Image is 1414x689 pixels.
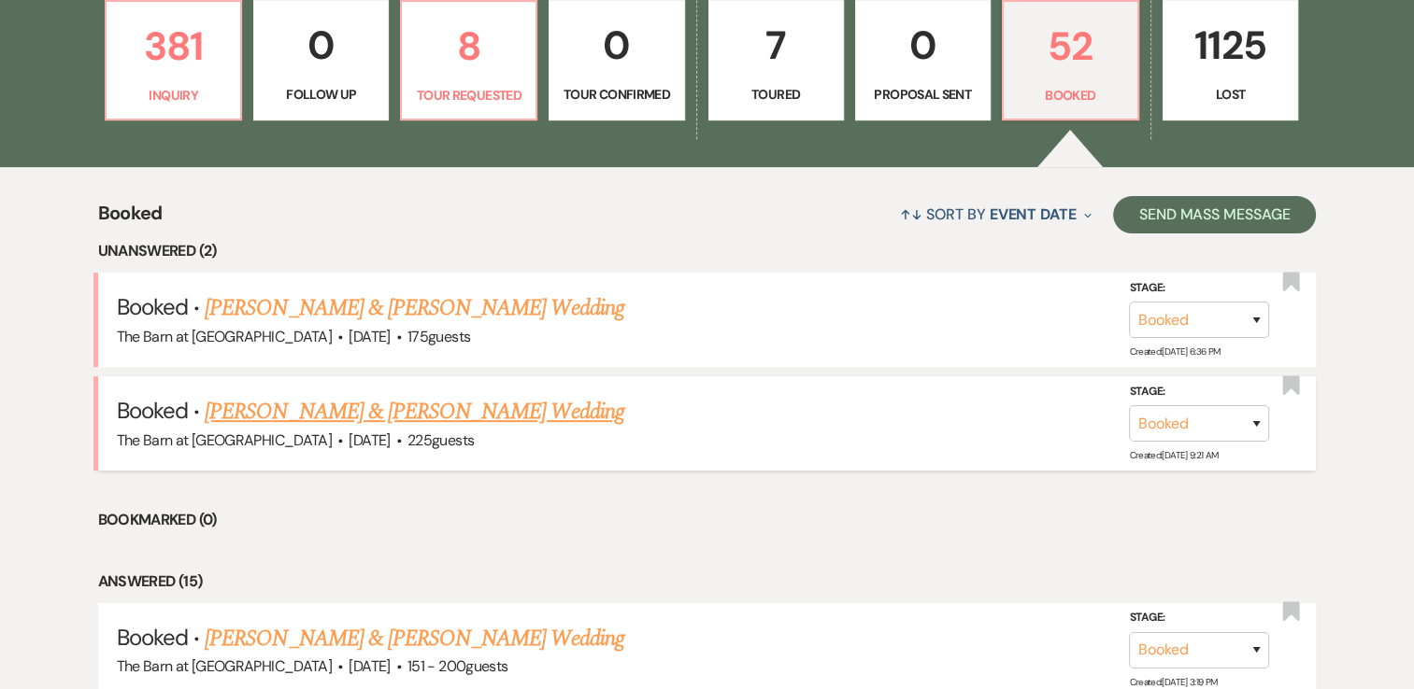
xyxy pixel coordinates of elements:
[265,14,377,77] p: 0
[349,430,390,450] span: [DATE]
[205,622,623,655] a: [PERSON_NAME] & [PERSON_NAME] Wedding
[98,199,163,239] span: Booked
[721,14,832,77] p: 7
[98,508,1317,532] li: Bookmarked (0)
[1175,84,1286,105] p: Lost
[349,656,390,676] span: [DATE]
[98,569,1317,594] li: Answered (15)
[721,84,832,105] p: Toured
[98,239,1317,263] li: Unanswered (2)
[265,84,377,105] p: Follow Up
[407,656,507,676] span: 151 - 200 guests
[1129,608,1269,628] label: Stage:
[117,396,188,425] span: Booked
[1129,278,1269,299] label: Stage:
[867,84,978,105] p: Proposal Sent
[205,395,623,429] a: [PERSON_NAME] & [PERSON_NAME] Wedding
[1015,15,1126,77] p: 52
[867,14,978,77] p: 0
[349,327,390,346] span: [DATE]
[1175,14,1286,77] p: 1125
[117,656,332,676] span: The Barn at [GEOGRAPHIC_DATA]
[118,85,229,105] p: Inquiry
[893,190,1098,239] button: Sort By Event Date
[1113,196,1317,233] button: Send Mass Message
[561,84,672,105] p: Tour Confirmed
[1129,382,1269,402] label: Stage:
[1015,85,1126,105] p: Booked
[413,85,524,105] p: Tour Requested
[1129,676,1217,688] span: Created: [DATE] 3:19 PM
[1129,345,1220,358] span: Created: [DATE] 6:36 PM
[205,291,623,325] a: [PERSON_NAME] & [PERSON_NAME] Wedding
[561,14,672,77] p: 0
[407,430,474,450] span: 225 guests
[990,204,1077,224] span: Event Date
[117,623,188,652] span: Booked
[117,430,332,450] span: The Barn at [GEOGRAPHIC_DATA]
[900,204,922,224] span: ↑↓
[117,327,332,346] span: The Barn at [GEOGRAPHIC_DATA]
[407,327,470,346] span: 175 guests
[1129,449,1218,461] span: Created: [DATE] 9:21 AM
[117,292,188,321] span: Booked
[118,15,229,77] p: 381
[413,15,524,77] p: 8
